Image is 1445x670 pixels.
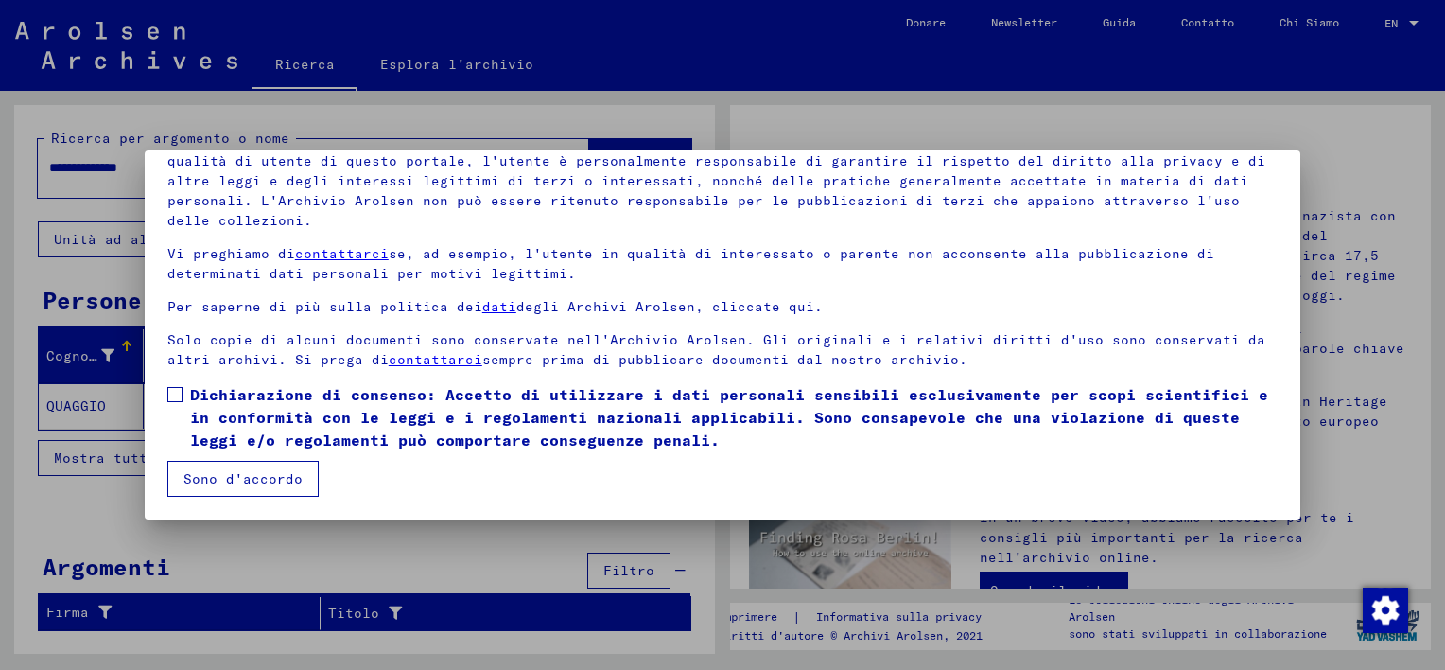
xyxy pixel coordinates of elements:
div: Modifica consenso [1362,587,1407,632]
a: contattarci [389,351,482,368]
p: Per saperne di più sulla politica dei degli Archivi Arolsen, cliccate qui. [167,297,1278,317]
p: Vi preghiamo di se, ad esempio, l'utente in qualità di interessato o parente non acconsente alla ... [167,244,1278,284]
font: Dichiarazione di consenso: Accetto di utilizzare i dati personali sensibili esclusivamente per sc... [190,385,1268,450]
a: contattarci [295,245,389,262]
p: Si prega di notare che questo portale contiene dati sensibili su persone identificate o identific... [167,132,1278,231]
a: dati [482,298,516,315]
img: Zustimmung ändern [1363,588,1408,633]
p: Solo copie di alcuni documenti sono conservate nell'Archivio Arolsen. Gli originali e i relativi ... [167,330,1278,370]
button: Sono d'accordo [167,461,319,497]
